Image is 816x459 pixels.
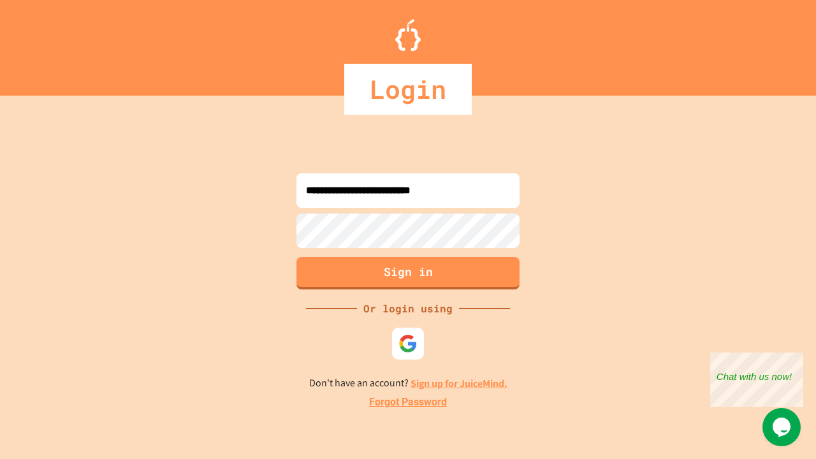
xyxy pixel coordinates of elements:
div: Or login using [357,301,459,316]
iframe: chat widget [710,353,803,407]
button: Sign in [296,257,520,289]
a: Sign up for JuiceMind. [411,377,507,390]
a: Forgot Password [369,395,447,410]
p: Don't have an account? [309,375,507,391]
div: Login [344,64,472,115]
img: Logo.svg [395,19,421,51]
img: google-icon.svg [398,334,418,353]
iframe: chat widget [762,408,803,446]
